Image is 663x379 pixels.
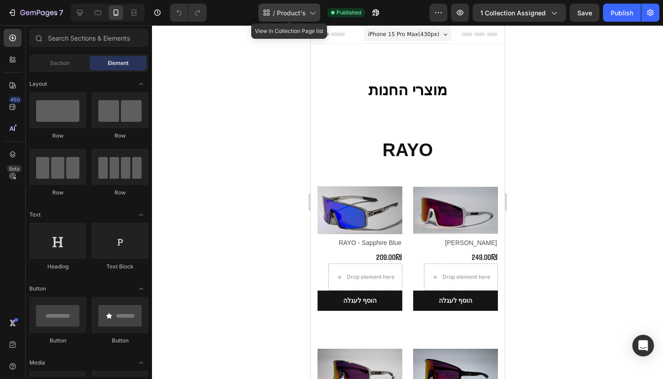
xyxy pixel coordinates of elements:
input: Search Sections & Elements [29,29,148,47]
span: Toggle open [134,356,148,370]
span: Text [29,211,41,219]
span: Save [577,9,592,17]
button: 7 [4,4,67,22]
p: 7 [59,7,63,18]
span: Toggle open [134,77,148,91]
div: Text Block [92,263,148,271]
div: Beta [7,165,22,172]
span: Toggle open [134,208,148,222]
div: Button [92,337,148,345]
span: Product's [277,8,306,18]
span: 1 collection assigned [480,8,546,18]
div: Button [29,337,86,345]
button: Save [570,4,599,22]
span: Button [29,285,46,293]
div: Heading [29,263,86,271]
button: 1 collection assigned [473,4,566,22]
div: Publish [611,8,633,18]
div: Row [29,189,86,197]
span: Layout [29,80,47,88]
div: Open Intercom Messenger [632,335,654,356]
span: Element [108,59,129,67]
span: / [273,8,275,18]
span: Toggle open [134,282,148,296]
div: Undo/Redo [170,4,207,22]
span: Section [50,59,69,67]
div: 450 [9,96,22,103]
div: Row [29,132,86,140]
span: Media [29,359,45,367]
div: Row [92,189,148,197]
button: Publish [603,4,641,22]
div: Row [92,132,148,140]
span: Published [336,9,361,17]
iframe: Design area [311,25,505,379]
